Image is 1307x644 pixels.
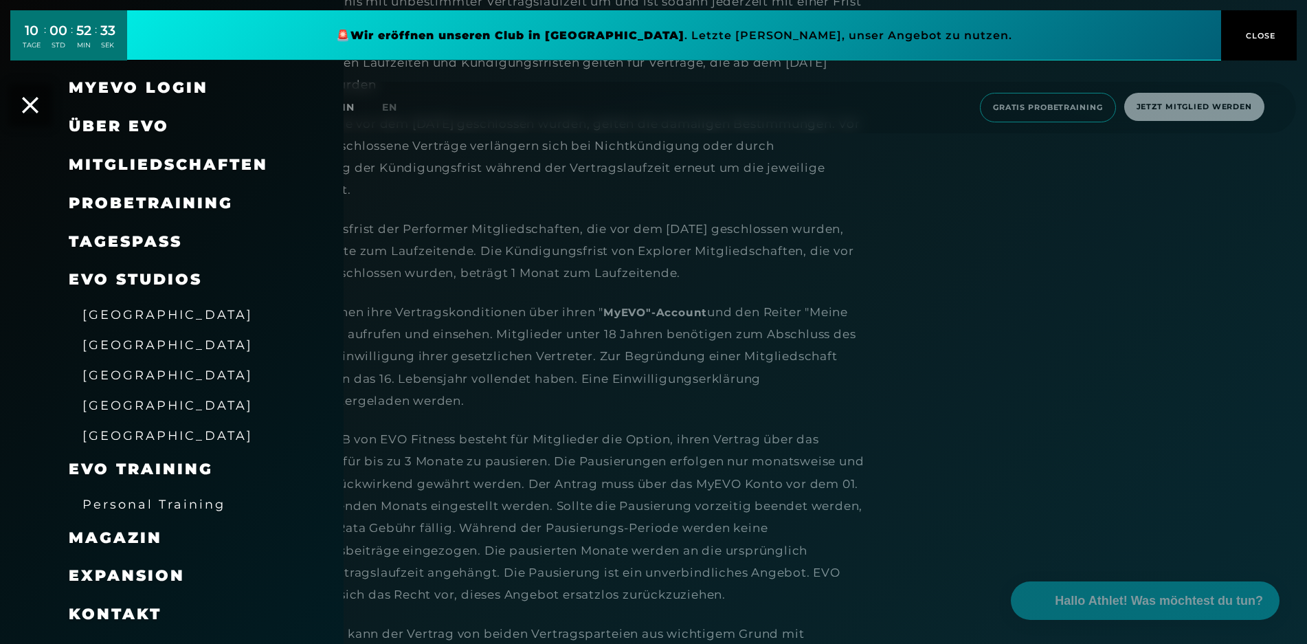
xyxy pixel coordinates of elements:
[69,117,169,135] span: Über EVO
[1242,30,1276,42] span: CLOSE
[44,22,46,58] div: :
[23,41,41,50] div: TAGE
[76,21,91,41] div: 52
[95,22,97,58] div: :
[49,21,67,41] div: 00
[23,21,41,41] div: 10
[100,21,115,41] div: 33
[49,41,67,50] div: STD
[69,78,208,97] a: MyEVO Login
[76,41,91,50] div: MIN
[100,41,115,50] div: SEK
[71,22,73,58] div: :
[1221,10,1297,60] button: CLOSE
